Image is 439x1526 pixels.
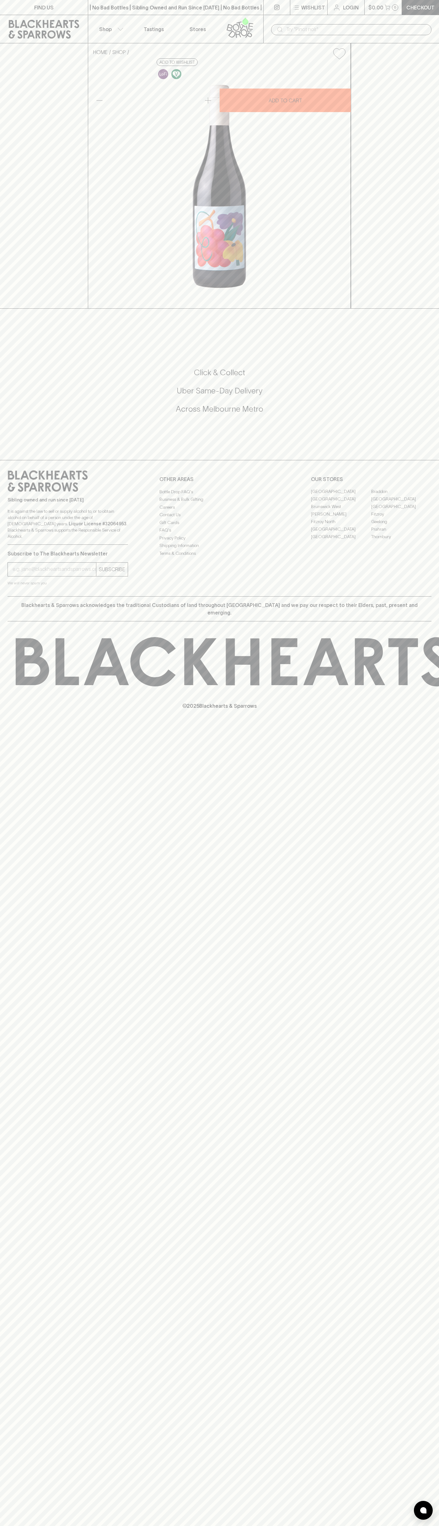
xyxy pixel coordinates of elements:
[170,68,183,81] a: Made without the use of any animal products.
[13,564,96,574] input: e.g. jane@blackheartsandsparrows.com.au
[311,503,371,511] a: Brunswick West
[311,488,371,495] a: [GEOGRAPHIC_DATA]
[331,46,348,62] button: Add to wishlist
[220,89,351,112] button: ADD TO CART
[159,475,280,483] p: OTHER AREAS
[157,68,170,81] a: Some may call it natural, others minimum intervention, either way, it’s hands off & maybe even a ...
[159,488,280,495] a: Bottle Drop FAQ's
[8,508,128,539] p: It is against the law to sell or supply alcohol to, or to obtain alcohol on behalf of a person un...
[371,511,431,518] a: Fitzroy
[343,4,359,11] p: Login
[132,15,176,43] a: Tastings
[371,495,431,503] a: [GEOGRAPHIC_DATA]
[190,25,206,33] p: Stores
[159,527,280,534] a: FAQ's
[34,4,54,11] p: FIND US
[96,563,128,576] button: SUBSCRIBE
[8,550,128,557] p: Subscribe to The Blackhearts Newsletter
[8,342,431,447] div: Call to action block
[311,495,371,503] a: [GEOGRAPHIC_DATA]
[269,97,302,104] p: ADD TO CART
[159,503,280,511] a: Careers
[99,25,112,33] p: Shop
[159,511,280,519] a: Contact Us
[8,580,128,586] p: We will never spam you
[8,404,431,414] h5: Across Melbourne Metro
[159,549,280,557] a: Terms & Conditions
[311,475,431,483] p: OUR STORES
[159,534,280,542] a: Privacy Policy
[311,533,371,541] a: [GEOGRAPHIC_DATA]
[159,496,280,503] a: Business & Bulk Gifting
[311,511,371,518] a: [PERSON_NAME]
[69,521,126,526] strong: Liquor License #32064953
[371,488,431,495] a: Braddon
[371,503,431,511] a: [GEOGRAPHIC_DATA]
[88,64,351,308] img: 39066.png
[311,526,371,533] a: [GEOGRAPHIC_DATA]
[406,4,435,11] p: Checkout
[8,497,128,503] p: Sibling owned and run since [DATE]
[171,69,181,79] img: Vegan
[12,601,427,616] p: Blackhearts & Sparrows acknowledges the traditional Custodians of land throughout [GEOGRAPHIC_DAT...
[371,533,431,541] a: Thornbury
[112,49,126,55] a: SHOP
[311,518,371,526] a: Fitzroy North
[8,386,431,396] h5: Uber Same-Day Delivery
[159,519,280,526] a: Gift Cards
[158,69,168,79] img: Lo-Fi
[394,6,396,9] p: 0
[301,4,325,11] p: Wishlist
[176,15,220,43] a: Stores
[157,58,198,66] button: Add to wishlist
[159,542,280,549] a: Shipping Information
[144,25,164,33] p: Tastings
[286,24,426,35] input: Try "Pinot noir"
[88,15,132,43] button: Shop
[368,4,383,11] p: $0.00
[8,367,431,378] h5: Click & Collect
[99,565,125,573] p: SUBSCRIBE
[93,49,108,55] a: HOME
[371,526,431,533] a: Prahran
[420,1507,426,1513] img: bubble-icon
[371,518,431,526] a: Geelong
